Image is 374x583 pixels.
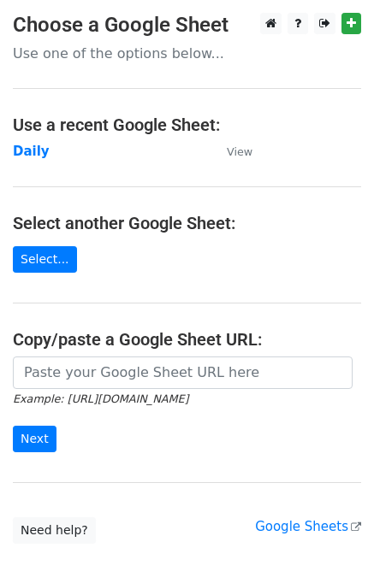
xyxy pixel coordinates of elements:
a: Google Sheets [255,519,361,534]
h4: Use a recent Google Sheet: [13,115,361,135]
a: View [210,144,252,159]
a: Select... [13,246,77,273]
input: Paste your Google Sheet URL here [13,356,353,389]
a: Daily [13,144,50,159]
small: View [227,145,252,158]
h4: Copy/paste a Google Sheet URL: [13,329,361,350]
input: Next [13,426,56,452]
h3: Choose a Google Sheet [13,13,361,38]
h4: Select another Google Sheet: [13,213,361,233]
p: Use one of the options below... [13,44,361,62]
small: Example: [URL][DOMAIN_NAME] [13,392,188,405]
a: Need help? [13,517,96,544]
